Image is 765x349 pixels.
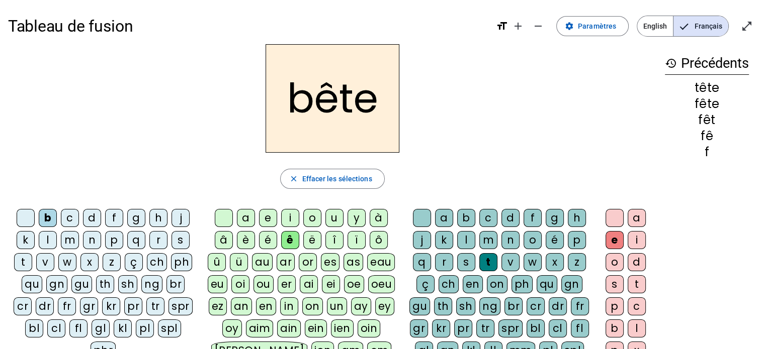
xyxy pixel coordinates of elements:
div: g [127,209,145,227]
div: w [58,253,76,271]
div: c [61,209,79,227]
div: ez [209,297,227,315]
div: t [628,275,646,293]
div: ein [305,319,327,337]
div: an [231,297,252,315]
div: i [628,231,646,249]
div: k [17,231,35,249]
div: on [487,275,507,293]
div: v [36,253,54,271]
div: t [14,253,32,271]
div: b [39,209,57,227]
div: tr [146,297,164,315]
div: gr [80,297,98,315]
div: x [80,253,99,271]
div: ng [141,275,162,293]
div: ch [439,275,459,293]
div: cr [527,297,545,315]
div: ch [147,253,167,271]
div: tr [476,319,494,337]
div: é [546,231,564,249]
div: pr [454,319,472,337]
div: p [105,231,123,249]
div: b [457,209,475,227]
div: a [435,209,453,227]
div: br [504,297,523,315]
div: é [259,231,277,249]
div: fl [69,319,88,337]
div: n [83,231,101,249]
div: z [568,253,586,271]
div: ai [300,275,318,293]
div: ï [348,231,366,249]
div: l [628,319,646,337]
button: Entrer en plein écran [737,16,757,36]
div: q [127,231,145,249]
div: spl [158,319,181,337]
div: w [524,253,542,271]
div: th [96,275,114,293]
div: d [83,209,101,227]
div: oin [358,319,381,337]
div: ç [125,253,143,271]
div: o [606,253,624,271]
div: ou [253,275,274,293]
div: ien [331,319,354,337]
div: th [434,297,452,315]
div: p [568,231,586,249]
div: a [628,209,646,227]
div: ph [512,275,533,293]
div: p [606,297,624,315]
div: tête [665,82,749,94]
div: cl [47,319,65,337]
span: Effacer les sélections [302,173,372,185]
div: c [479,209,497,227]
div: ay [351,297,371,315]
div: l [457,231,475,249]
div: s [172,231,190,249]
div: d [628,253,646,271]
div: oy [222,319,242,337]
div: ô [370,231,388,249]
button: Diminuer la taille de la police [528,16,548,36]
div: o [303,209,321,227]
div: qu [22,275,42,293]
span: Paramètres [578,20,616,32]
div: gn [561,275,582,293]
div: ç [416,275,435,293]
div: d [501,209,520,227]
div: û [208,253,226,271]
div: as [344,253,363,271]
div: z [103,253,121,271]
div: cl [549,319,567,337]
div: m [479,231,497,249]
div: oe [344,275,364,293]
span: English [637,16,673,36]
div: eau [367,253,395,271]
div: r [149,231,167,249]
h2: bête [266,44,399,153]
div: i [281,209,299,227]
div: t [479,253,497,271]
div: dr [36,297,54,315]
mat-icon: open_in_full [741,20,753,32]
div: n [501,231,520,249]
div: h [568,209,586,227]
div: ei [322,275,340,293]
div: e [606,231,624,249]
div: fête [665,98,749,110]
div: ph [171,253,192,271]
div: q [413,253,431,271]
div: spr [168,297,193,315]
div: â [215,231,233,249]
mat-icon: close [289,174,298,183]
span: Français [673,16,728,36]
div: h [149,209,167,227]
div: fr [58,297,76,315]
div: ey [375,297,394,315]
div: y [348,209,366,227]
div: gu [71,275,92,293]
div: m [61,231,79,249]
div: ain [277,319,301,337]
div: or [299,253,317,271]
